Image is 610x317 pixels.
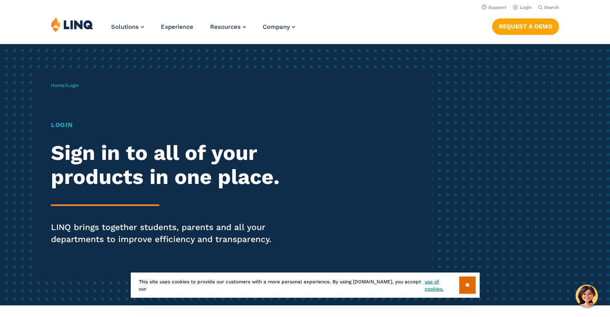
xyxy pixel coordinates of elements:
a: use of cookies. [425,278,459,293]
div: This site uses cookies to provide our customers with a more personal experience. By using [DOMAIN... [131,273,480,298]
a: Experience [161,23,193,30]
span: Search [544,5,559,10]
a: Support [482,5,507,10]
nav: Primary Navigation [111,17,295,43]
img: LINQ | K‑12 Software [51,17,93,32]
h2: Sign in to all of your products in one place. [51,141,286,189]
a: Home [51,83,65,88]
span: Company [263,23,290,30]
button: Open Search Bar [538,4,559,10]
a: Company [263,23,295,30]
span: / [51,83,79,88]
p: LINQ brings together students, parents and all your departments to improve efficiency and transpa... [51,221,286,245]
span: Login [67,83,79,88]
h1: Login [51,120,286,130]
button: Hello, have a question? Let’s chat. [576,285,598,307]
a: Request a Demo [492,18,559,34]
span: Resources [210,23,241,30]
nav: Button Navigation [492,17,559,34]
a: Login [513,5,532,10]
a: Resources [210,23,246,30]
span: Solutions [111,23,139,30]
a: Solutions [111,23,144,30]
